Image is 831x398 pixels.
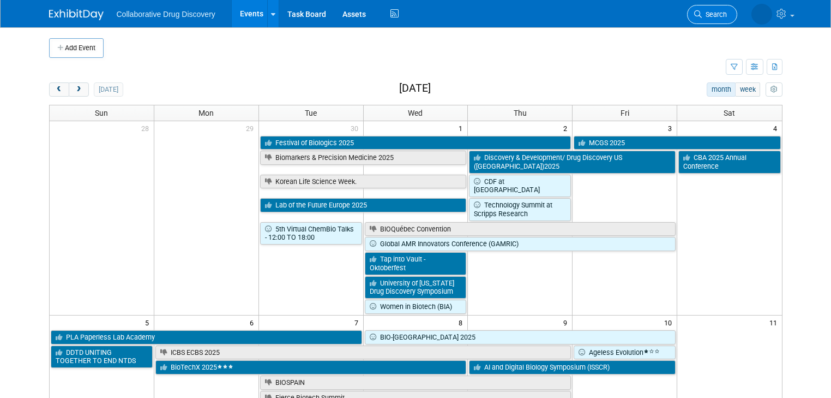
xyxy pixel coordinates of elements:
a: BIO‑[GEOGRAPHIC_DATA] 2025 [365,330,676,344]
a: ICBS ECBS 2025 [155,346,571,360]
span: 1 [457,121,467,135]
span: Sun [95,109,108,117]
span: 6 [249,316,258,329]
a: Festival of Biologics 2025 [260,136,571,150]
img: Amanda Briggs [751,4,772,25]
a: Biomarkers & Precision Medicine 2025 [260,151,467,165]
a: University of [US_STATE] Drug Discovery Symposium [365,276,467,299]
a: BioTechX 2025 [155,360,467,375]
a: AI and Digital Biology Symposium (ISSCR) [469,360,676,375]
a: PLA Paperless Lab Academy [51,330,362,344]
a: BIOSPAIN [260,376,571,390]
i: Personalize Calendar [770,86,778,93]
a: Search [687,5,737,24]
span: 10 [663,316,677,329]
a: Ageless Evolution [574,346,676,360]
a: CBA 2025 Annual Conference [678,151,780,173]
a: Women in Biotech (BIA) [365,300,467,314]
span: Fri [621,109,629,117]
button: week [735,82,760,97]
span: Tue [305,109,317,117]
a: Tap into Vault - Oktoberfest [365,252,467,275]
span: 5 [144,316,154,329]
span: 8 [457,316,467,329]
a: Global AMR Innovators Conference (GAMRIC) [365,237,676,251]
button: next [69,82,89,97]
span: Thu [514,109,527,117]
button: prev [49,82,69,97]
span: Wed [408,109,423,117]
span: Mon [198,109,214,117]
span: 30 [350,121,363,135]
a: Discovery & Development/ Drug Discovery US ([GEOGRAPHIC_DATA])2025 [469,151,676,173]
a: Korean Life Science Week. [260,175,467,189]
span: 2 [562,121,572,135]
button: Add Event [49,38,104,58]
button: myCustomButton [766,82,782,97]
button: month [707,82,736,97]
a: CDF at [GEOGRAPHIC_DATA] [469,175,571,197]
a: DDTD UNITING TOGETHER TO END NTDS [51,346,153,368]
span: 3 [667,121,677,135]
span: 4 [772,121,782,135]
a: BIOQuébec Convention [365,222,676,236]
a: Lab of the Future Europe 2025 [260,198,467,212]
span: 11 [768,316,782,329]
span: Search [702,10,727,19]
a: 5th Virtual ChemBio Talks - 12:00 TO 18:00 [260,222,362,245]
a: Technology Summit at Scripps Research [469,198,571,221]
span: Sat [724,109,735,117]
button: [DATE] [94,82,123,97]
span: 9 [562,316,572,329]
a: MCGS 2025 [574,136,780,150]
span: Collaborative Drug Discovery [117,10,215,19]
span: 28 [140,121,154,135]
span: 7 [353,316,363,329]
img: ExhibitDay [49,9,104,20]
h2: [DATE] [399,82,431,94]
span: 29 [245,121,258,135]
